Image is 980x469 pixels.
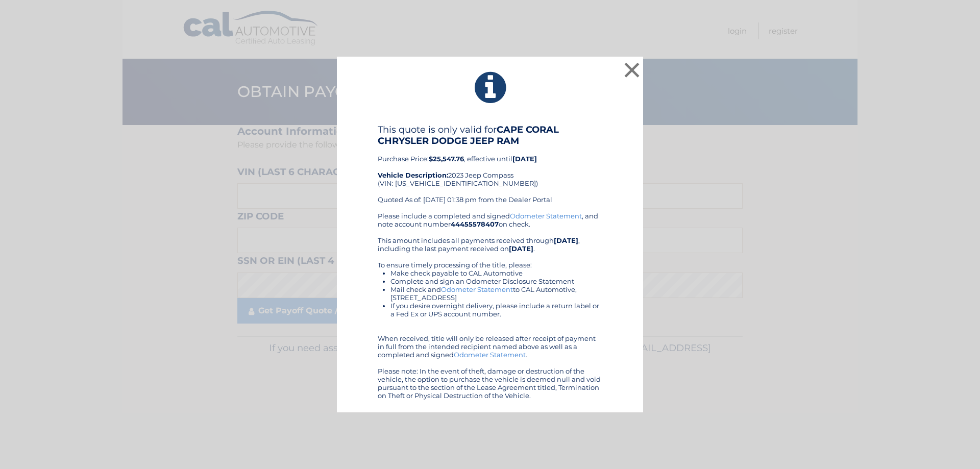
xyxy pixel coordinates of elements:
a: Odometer Statement [441,285,513,293]
li: Mail check and to CAL Automotive, [STREET_ADDRESS] [390,285,602,302]
li: If you desire overnight delivery, please include a return label or a Fed Ex or UPS account number. [390,302,602,318]
li: Make check payable to CAL Automotive [390,269,602,277]
a: Odometer Statement [454,351,526,359]
div: Purchase Price: , effective until 2023 Jeep Compass (VIN: [US_VEHICLE_IDENTIFICATION_NUMBER]) Quo... [378,124,602,212]
strong: Vehicle Description: [378,171,448,179]
b: [DATE] [509,244,533,253]
b: [DATE] [554,236,578,244]
h4: This quote is only valid for [378,124,602,146]
b: 44455578407 [451,220,499,228]
a: Odometer Statement [510,212,582,220]
li: Complete and sign an Odometer Disclosure Statement [390,277,602,285]
button: × [622,60,642,80]
div: Please include a completed and signed , and note account number on check. This amount includes al... [378,212,602,400]
b: $25,547.76 [429,155,464,163]
b: [DATE] [512,155,537,163]
b: CAPE CORAL CHRYSLER DODGE JEEP RAM [378,124,559,146]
